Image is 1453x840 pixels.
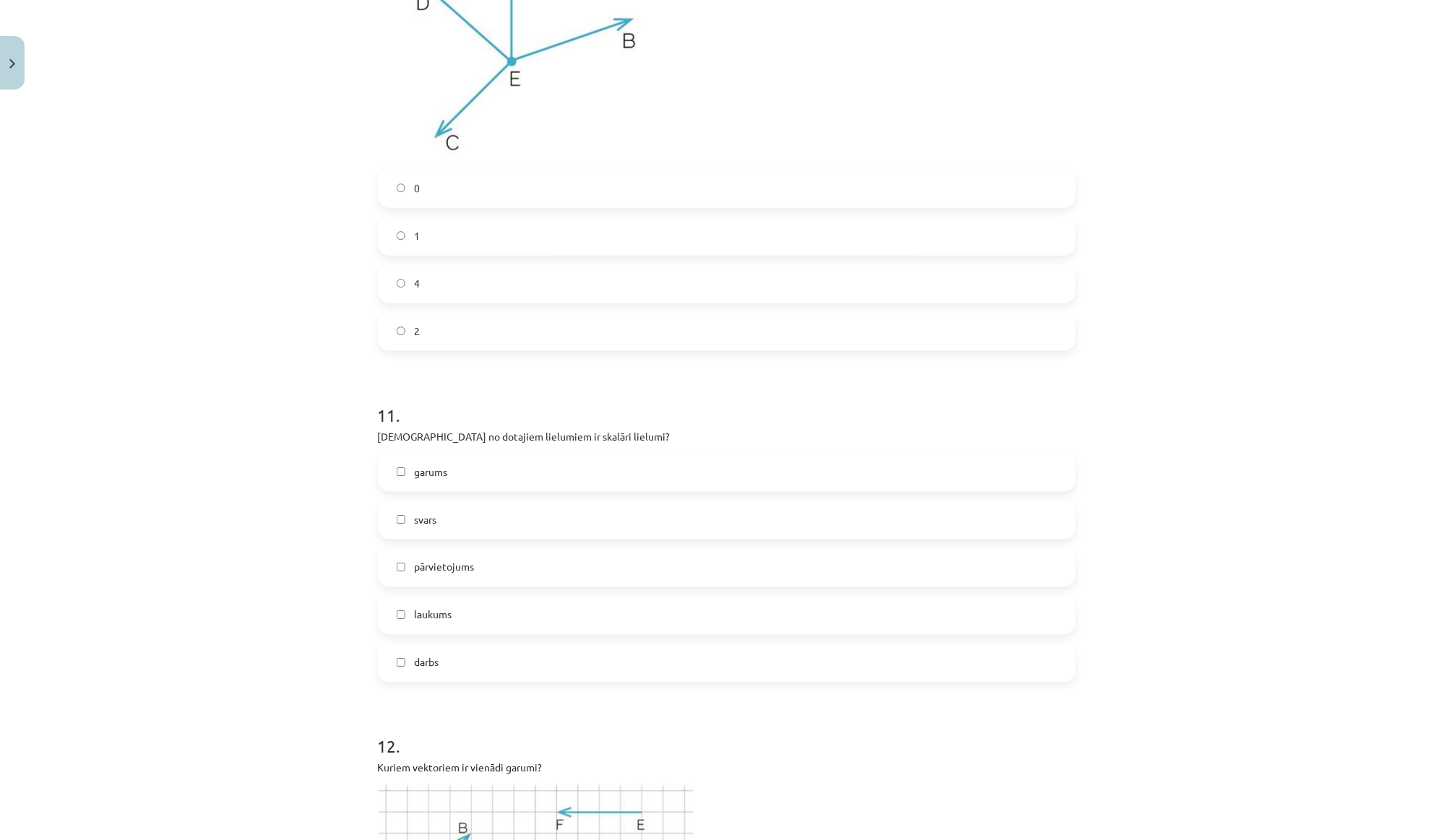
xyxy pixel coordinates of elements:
span: 0 [414,181,420,196]
span: pārvietojums [414,560,474,575]
span: 4 [414,276,420,291]
input: 4 [397,279,406,288]
h1: 12 . [378,711,1076,756]
span: garums [414,464,447,480]
input: pārvietojums [397,563,406,572]
input: garums [397,467,406,477]
span: 2 [414,324,420,339]
input: laukums [397,610,406,620]
input: darbs [397,658,406,667]
p: [DEMOGRAPHIC_DATA] no dotajiem lielumiem ir skalāri lielumi? [378,429,1076,444]
input: svars [397,515,406,524]
span: laukums [414,607,452,623]
span: 1 [414,228,420,243]
span: svars [414,512,436,527]
span: darbs [414,655,439,670]
input: 2 [397,326,406,336]
img: icon-close-lesson-0947bae3869378f0d4975bcd49f059093ad1ed9edebbc8119c70593378902aed.svg [9,59,15,69]
input: 0 [397,183,406,193]
p: Kuriem vektoriem ir vienādi garumi? [378,761,1076,776]
input: 1 [397,231,406,241]
h1: 11 . [378,380,1076,425]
